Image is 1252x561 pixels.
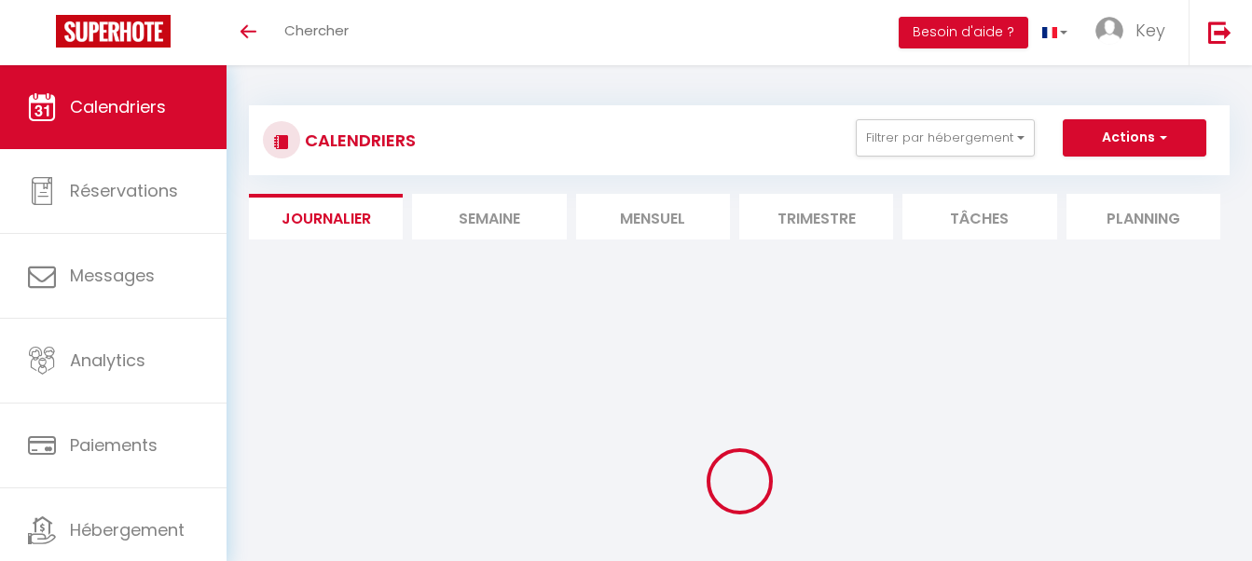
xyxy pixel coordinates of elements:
[1208,21,1231,44] img: logout
[284,21,349,40] span: Chercher
[70,264,155,287] span: Messages
[856,119,1035,157] button: Filtrer par hébergement
[70,349,145,372] span: Analytics
[1063,119,1206,157] button: Actions
[902,194,1056,239] li: Tâches
[1066,194,1220,239] li: Planning
[412,194,566,239] li: Semaine
[70,433,158,457] span: Paiements
[1095,17,1123,45] img: ...
[70,179,178,202] span: Réservations
[70,95,166,118] span: Calendriers
[70,518,185,541] span: Hébergement
[576,194,730,239] li: Mensuel
[1135,19,1165,42] span: Key
[249,194,403,239] li: Journalier
[300,119,416,161] h3: CALENDRIERS
[899,17,1028,48] button: Besoin d'aide ?
[56,15,171,48] img: Super Booking
[739,194,893,239] li: Trimestre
